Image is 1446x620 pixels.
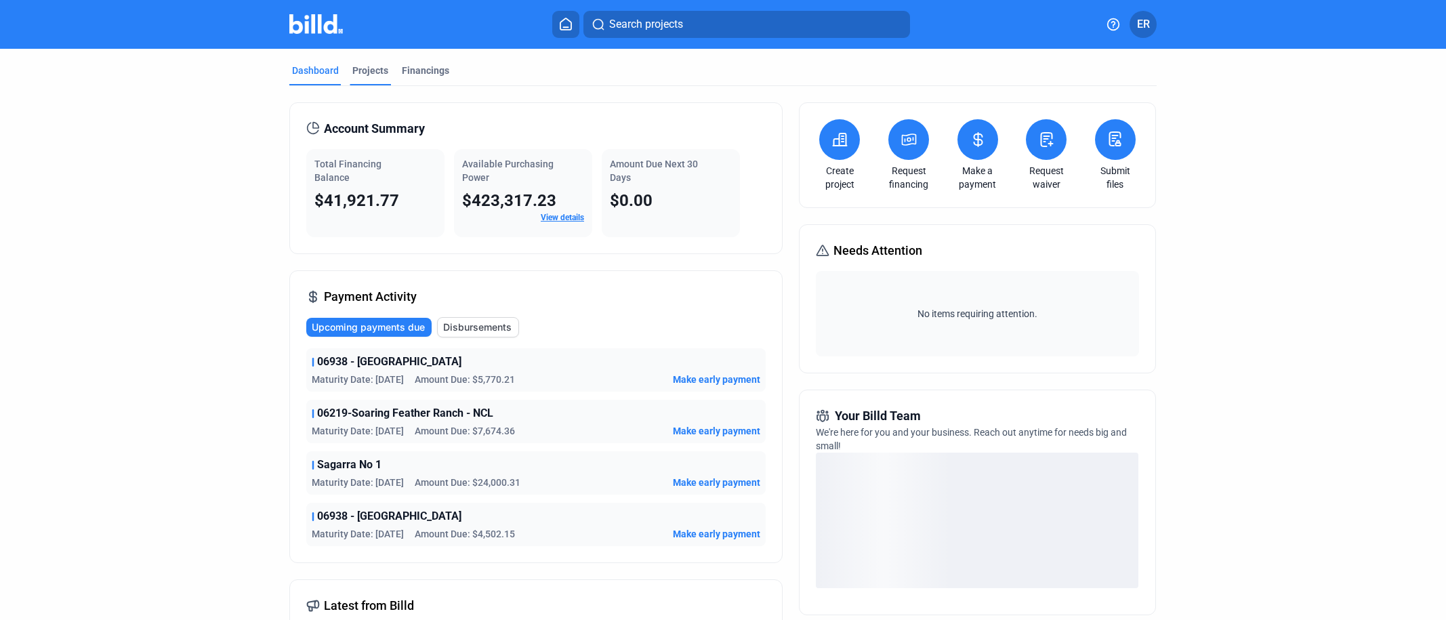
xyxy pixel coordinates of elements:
span: $0.00 [610,191,653,210]
span: 06938 - [GEOGRAPHIC_DATA] [317,508,461,524]
span: Maturity Date: [DATE] [312,373,404,386]
a: View details [541,213,584,222]
img: Billd Company Logo [289,14,343,34]
span: Maturity Date: [DATE] [312,527,404,541]
span: Needs Attention [833,241,922,260]
div: loading [816,453,1138,588]
button: Make early payment [673,476,760,489]
span: Amount Due: $7,674.36 [415,424,515,438]
div: Dashboard [292,64,339,77]
span: No items requiring attention. [821,307,1133,321]
div: Projects [352,64,388,77]
span: $423,317.23 [462,191,556,210]
span: We're here for you and your business. Reach out anytime for needs big and small! [816,427,1127,451]
a: Request financing [885,164,932,191]
a: Request waiver [1022,164,1070,191]
button: Make early payment [673,424,760,438]
a: Make a payment [954,164,1001,191]
span: $41,921.77 [314,191,399,210]
button: Disbursements [437,317,519,337]
span: Available Purchasing Power [462,159,554,183]
span: Amount Due Next 30 Days [610,159,698,183]
span: ER [1137,16,1150,33]
span: Disbursements [443,321,512,334]
a: Submit files [1092,164,1139,191]
button: ER [1130,11,1157,38]
span: Sagarra No 1 [317,457,381,473]
span: Maturity Date: [DATE] [312,476,404,489]
span: 06219-Soaring Feather Ranch - NCL [317,405,493,421]
span: Amount Due: $24,000.31 [415,476,520,489]
button: Make early payment [673,373,760,386]
span: Your Billd Team [835,407,921,426]
span: Maturity Date: [DATE] [312,424,404,438]
span: Account Summary [324,119,425,138]
span: Amount Due: $4,502.15 [415,527,515,541]
span: 06938 - [GEOGRAPHIC_DATA] [317,354,461,370]
button: Make early payment [673,527,760,541]
button: Upcoming payments due [306,318,432,337]
span: Amount Due: $5,770.21 [415,373,515,386]
span: Payment Activity [324,287,417,306]
span: Total Financing Balance [314,159,381,183]
span: Latest from Billd [324,596,414,615]
button: Search projects [583,11,910,38]
a: Create project [816,164,863,191]
div: Financings [402,64,449,77]
span: Search projects [609,16,683,33]
span: Upcoming payments due [312,321,425,334]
